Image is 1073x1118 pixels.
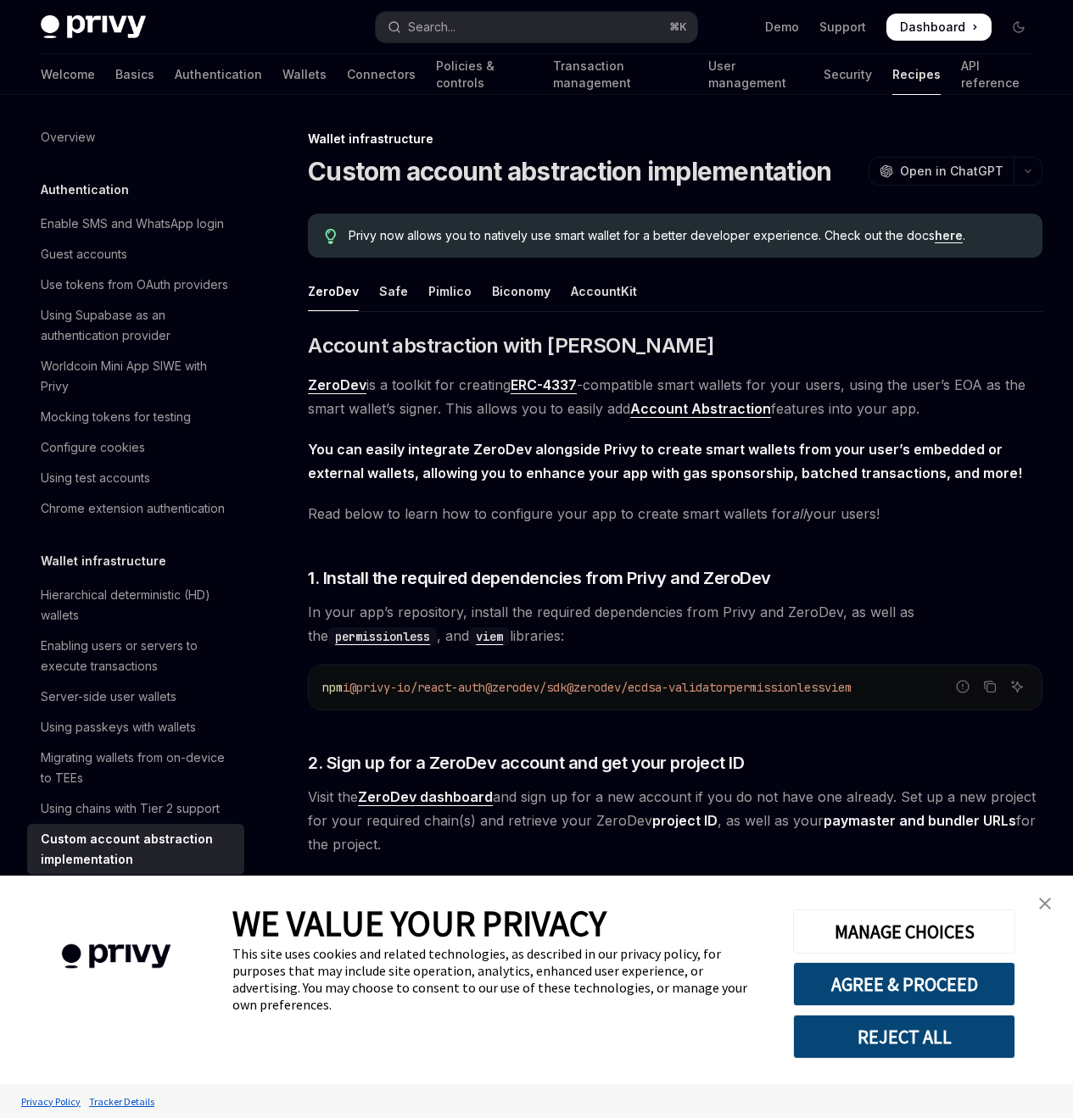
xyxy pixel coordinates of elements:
a: Authentication [175,54,262,95]
button: Open in ChatGPT [869,157,1014,186]
a: permissionless [328,627,437,644]
span: npm [322,680,343,695]
div: Mocking tokens for testing [41,407,191,427]
code: permissionless [328,627,437,646]
div: AccountKit [571,271,637,311]
a: Overview [27,122,244,153]
strong: You can easily integrate ZeroDev alongside Privy to create smart wallets from your user’s embedde... [308,441,1022,481]
div: Guest accounts [41,244,127,264]
a: Use tokens from OAuth providers [27,270,244,300]
a: Transaction management [553,54,687,95]
span: Visit the and sign up for a new account if you do not have one already. Set up a new project for ... [308,785,1042,856]
a: Custom account abstraction implementation [27,824,244,875]
div: Wallet infrastructure [308,131,1042,147]
div: Custom account abstraction implementation [41,829,234,870]
div: Using Supabase as an authentication provider [41,305,234,346]
a: Mocking tokens for testing [27,402,244,432]
h1: Custom account abstraction implementation [308,156,831,186]
a: Server-side user wallets [27,681,244,712]
span: is a toolkit for creating -compatible smart wallets for your users, using the user’s EOA as the s... [308,373,1042,420]
a: close banner [1028,887,1062,921]
a: Wallets [282,54,327,95]
a: Welcome [41,54,95,95]
a: Demo [765,19,799,36]
img: dark logo [41,15,146,39]
div: Safe [379,271,408,311]
img: company logo [25,920,207,993]
a: here [935,228,963,243]
a: Privacy Policy [17,1087,85,1116]
div: Pimlico [428,271,472,311]
button: AGREE & PROCEED [793,962,1015,1006]
a: Recipes [892,54,941,95]
a: User management [708,54,804,95]
a: Connectors [347,54,416,95]
div: Using test accounts [41,468,150,488]
div: Configure cookies [41,437,145,458]
span: Read below to learn how to configure your app to create smart wallets for your users! [308,502,1042,526]
a: Migrating wallets from on-device to TEEs [27,743,244,793]
span: @zerodev/sdk [485,680,567,695]
span: Dashboard [900,19,965,36]
a: Basics [115,54,154,95]
a: Using chains with Tier 2 support [27,793,244,824]
button: Open search [376,12,697,42]
button: Ask AI [1006,676,1028,698]
span: permissionless [729,680,824,695]
a: Guest accounts [27,239,244,270]
a: ZeroDev [308,376,366,394]
span: Account abstraction with [PERSON_NAME] [308,332,713,359]
span: 1. Install the required dependencies from Privy and ZeroDev [308,566,771,590]
div: Enabling users or servers to execute transactions [41,636,234,676]
strong: project ID [652,812,718,829]
span: @privy-io/react-auth [349,680,485,695]
a: Configure cookies [27,432,244,463]
a: API reference [961,54,1032,95]
span: @zerodev/ecdsa-validator [567,680,729,695]
a: Hierarchical deterministic (HD) wallets [27,580,244,631]
button: REJECT ALL [793,1015,1015,1059]
div: Biconomy [492,271,550,311]
div: Hierarchical deterministic (HD) wallets [41,585,234,626]
a: Storing smart account addresses [27,875,244,905]
strong: paymaster and bundler URLs [824,812,1016,829]
a: Security [824,54,872,95]
svg: Tip [325,229,337,244]
button: Copy the contents from the code block [979,676,1001,698]
code: viem [469,627,510,646]
h5: Authentication [41,180,129,200]
div: ZeroDev [308,271,359,311]
a: Tracker Details [85,1087,159,1116]
div: Using passkeys with wallets [41,717,196,737]
div: Enable SMS and WhatsApp login [41,214,224,234]
a: viem [469,627,510,644]
div: Migrating wallets from on-device to TEEs [41,748,234,788]
button: MANAGE CHOICES [793,909,1015,954]
a: Using Supabase as an authentication provider [27,300,244,351]
span: In your app’s repository, install the required dependencies from Privy and ZeroDev, as well as th... [308,600,1042,648]
div: Search... [408,17,455,37]
a: Using passkeys with wallets [27,712,244,743]
div: Chrome extension authentication [41,498,225,519]
a: Worldcoin Mini App SIWE with Privy [27,351,244,402]
button: Report incorrect code [952,676,974,698]
span: Within this Dashboard, you can also configure ! [308,873,1042,897]
a: Enabling users or servers to execute transactions [27,631,244,681]
div: Worldcoin Mini App SIWE with Privy [41,356,234,397]
div: Use tokens from OAuth providers [41,275,228,295]
div: Overview [41,127,95,147]
div: Using chains with Tier 2 support [41,798,220,819]
div: This site uses cookies and related technologies, as described in our privacy policy, for purposes... [232,945,768,1013]
span: WE VALUE YOUR PRIVACY [232,901,606,945]
div: Server-side user wallets [41,687,176,707]
a: Policies & controls [436,54,533,95]
span: 2. Sign up for a ZeroDev account and get your project ID [308,751,744,775]
a: Support [819,19,866,36]
a: Using test accounts [27,463,244,493]
a: ZeroDev dashboard [358,788,493,806]
h5: Wallet infrastructure [41,551,166,571]
em: all [791,505,806,522]
span: Privy now allows you to natively use smart wallet for a better developer experience. Check out th... [349,227,1025,244]
a: Dashboard [886,14,992,41]
a: ERC-4337 [511,376,577,394]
